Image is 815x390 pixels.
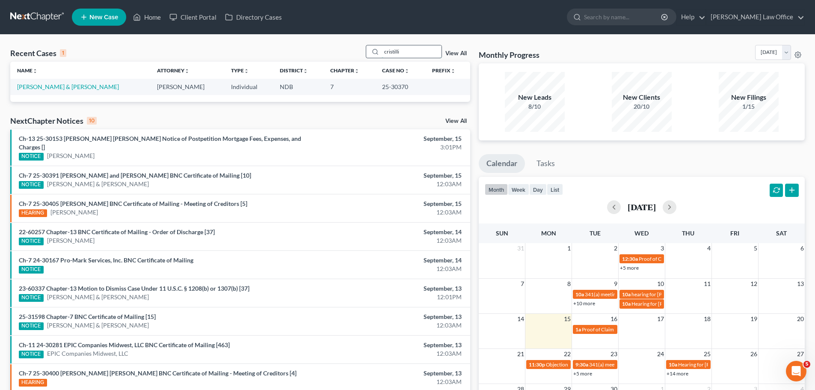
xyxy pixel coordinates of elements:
span: Thu [682,229,694,237]
td: [PERSON_NAME] [150,79,224,95]
span: 25 [703,349,711,359]
span: 12:30a [622,256,638,262]
span: Sun [496,229,508,237]
a: View All [445,118,467,124]
a: [PERSON_NAME] Law Office [706,9,804,25]
a: Attorneyunfold_more [157,67,190,74]
div: 8/10 [505,102,565,111]
a: 22-60257 Chapter-13 BNC Certificate of Mailing - Order of Discharge [37] [19,228,215,235]
div: September, 14 [320,228,462,236]
input: Search by name... [382,45,442,58]
span: Fri [730,229,739,237]
span: 6 [800,243,805,253]
h3: Monthly Progress [479,50,539,60]
span: Hearing for [PERSON_NAME] [678,361,745,368]
span: 26 [750,349,758,359]
div: September, 15 [320,171,462,180]
div: September, 15 [320,134,462,143]
a: Ch-7 25-30405 [PERSON_NAME] BNC Certificate of Mailing - Meeting of Creditors [5] [19,200,247,207]
div: NOTICE [19,351,44,358]
div: Recent Cases [10,48,66,58]
span: 2 [613,243,618,253]
a: [PERSON_NAME] [47,152,95,160]
span: 10a [575,291,584,298]
div: 20/10 [612,102,672,111]
a: [PERSON_NAME] & [PERSON_NAME] [47,180,149,188]
div: NOTICE [19,322,44,330]
div: 12:03AM [320,180,462,188]
a: Help [677,9,705,25]
span: Mon [541,229,556,237]
div: HEARING [19,379,47,387]
a: +5 more [620,265,639,271]
span: 1 [566,243,572,253]
div: New Clients [612,92,672,102]
a: [PERSON_NAME] & [PERSON_NAME] [17,83,119,90]
a: Calendar [479,154,525,173]
span: New Case [89,14,118,21]
button: list [547,184,563,195]
span: 10 [656,279,665,289]
span: 3 [660,243,665,253]
span: 10a [622,301,631,307]
div: New Leads [505,92,565,102]
i: unfold_more [33,68,38,74]
a: [PERSON_NAME] [47,236,95,245]
div: NOTICE [19,238,44,245]
div: September, 13 [320,369,462,378]
a: View All [445,51,467,57]
a: Ch-13 25-30153 [PERSON_NAME] [PERSON_NAME] Notice of Postpetition Mortgage Fees, Expenses, and Ch... [19,135,301,151]
a: Districtunfold_more [280,67,308,74]
span: Sat [776,229,787,237]
div: HEARING [19,209,47,217]
td: 25-30370 [375,79,425,95]
div: 12:03AM [320,321,462,330]
a: +14 more [667,370,688,377]
span: 13 [796,279,805,289]
span: 19 [750,314,758,324]
i: unfold_more [303,68,308,74]
span: 23 [610,349,618,359]
div: NOTICE [19,266,44,274]
span: 5 [803,361,810,368]
div: September, 13 [320,284,462,293]
a: +5 more [573,370,592,377]
h2: [DATE] [628,202,656,211]
iframe: Intercom live chat [786,361,806,381]
div: 10 [87,117,97,125]
span: 24 [656,349,665,359]
button: day [529,184,547,195]
span: 11:30p [529,361,545,368]
div: 12:03AM [320,236,462,245]
div: NOTICE [19,153,44,161]
span: 17 [656,314,665,324]
i: unfold_more [354,68,359,74]
a: EPIC Companies Midwest, LLC [47,349,128,358]
a: Tasks [529,154,563,173]
span: Wed [634,229,649,237]
a: Ch-7 25-30400 [PERSON_NAME] [PERSON_NAME] BNC Certificate of Mailing - Meeting of Creditors [4] [19,369,296,377]
span: 18 [703,314,711,324]
a: [PERSON_NAME] & [PERSON_NAME] [47,293,149,301]
span: 9:30a [575,361,588,368]
a: Nameunfold_more [17,67,38,74]
span: Proof of Claim Deadline - Standard for [PERSON_NAME] [639,256,765,262]
div: 1 [60,49,66,57]
div: September, 13 [320,313,462,321]
div: 3:01PM [320,143,462,152]
span: 1a [575,326,581,333]
span: 31 [516,243,525,253]
button: week [508,184,529,195]
div: September, 14 [320,256,462,265]
span: 15 [563,314,572,324]
div: 12:03AM [320,349,462,358]
span: hearing for [PERSON_NAME] & [PERSON_NAME] [631,291,743,298]
span: 27 [796,349,805,359]
a: Prefixunfold_more [432,67,456,74]
a: Directory Cases [221,9,286,25]
a: Home [129,9,165,25]
a: Typeunfold_more [231,67,249,74]
td: NDB [273,79,324,95]
span: 10a [669,361,677,368]
a: [PERSON_NAME] [50,208,98,217]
